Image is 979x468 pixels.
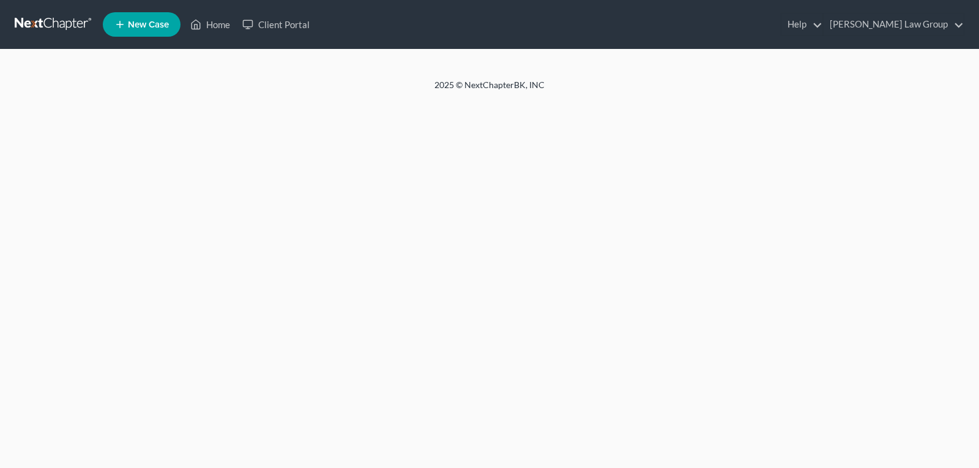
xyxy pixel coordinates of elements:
a: [PERSON_NAME] Law Group [824,13,964,35]
a: Home [184,13,236,35]
div: 2025 © NextChapterBK, INC [141,79,838,101]
a: Client Portal [236,13,316,35]
a: Help [781,13,822,35]
new-legal-case-button: New Case [103,12,181,37]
